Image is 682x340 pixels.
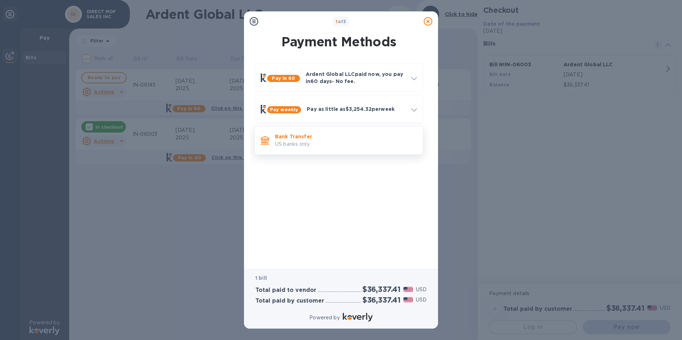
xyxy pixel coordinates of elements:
[336,19,337,24] span: 1
[416,286,427,293] p: USD
[416,296,427,304] p: USD
[275,140,417,148] p: US banks only.
[362,285,401,294] h2: $36,337.41
[255,298,324,304] h3: Total paid by customer
[306,71,406,85] p: Ardent Global LLC paid now, you pay in 60 days - No fee.
[336,19,346,24] b: of 3
[343,313,373,321] img: Logo
[253,34,424,49] h1: Payment Methods
[403,297,413,302] img: USD
[403,287,413,292] img: USD
[272,76,295,81] b: Pay in 60
[255,287,316,294] h3: Total paid to vendor
[309,314,340,321] p: Powered by
[270,107,298,112] b: Pay weekly
[275,133,417,140] p: Bank Transfer
[255,275,267,281] b: 1 bill
[362,295,401,304] h2: $36,337.41
[307,105,406,113] p: Pay as little as $3,254.32 per week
